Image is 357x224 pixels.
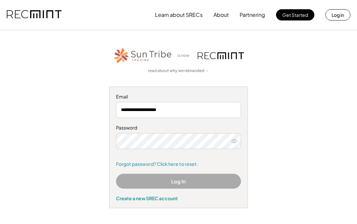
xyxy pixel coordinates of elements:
[148,68,209,74] a: read about why we rebranded →
[240,8,265,21] button: Partnering
[214,8,229,21] button: About
[155,8,203,21] button: Learn about SRECs
[116,195,241,201] div: Create a new SREC account
[116,125,241,131] div: Password
[176,53,194,58] div: is now
[116,93,241,100] div: Email
[7,4,61,26] img: recmint-logotype%403x.png
[113,47,173,65] img: STT_Horizontal_Logo%2B-%2BColor.png
[116,161,241,168] a: Forgot password? Click here to reset.
[325,9,350,20] button: Log in
[116,174,241,189] button: Log In
[198,52,244,59] img: recmint-logotype%403x.png
[276,9,314,20] button: Get Started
